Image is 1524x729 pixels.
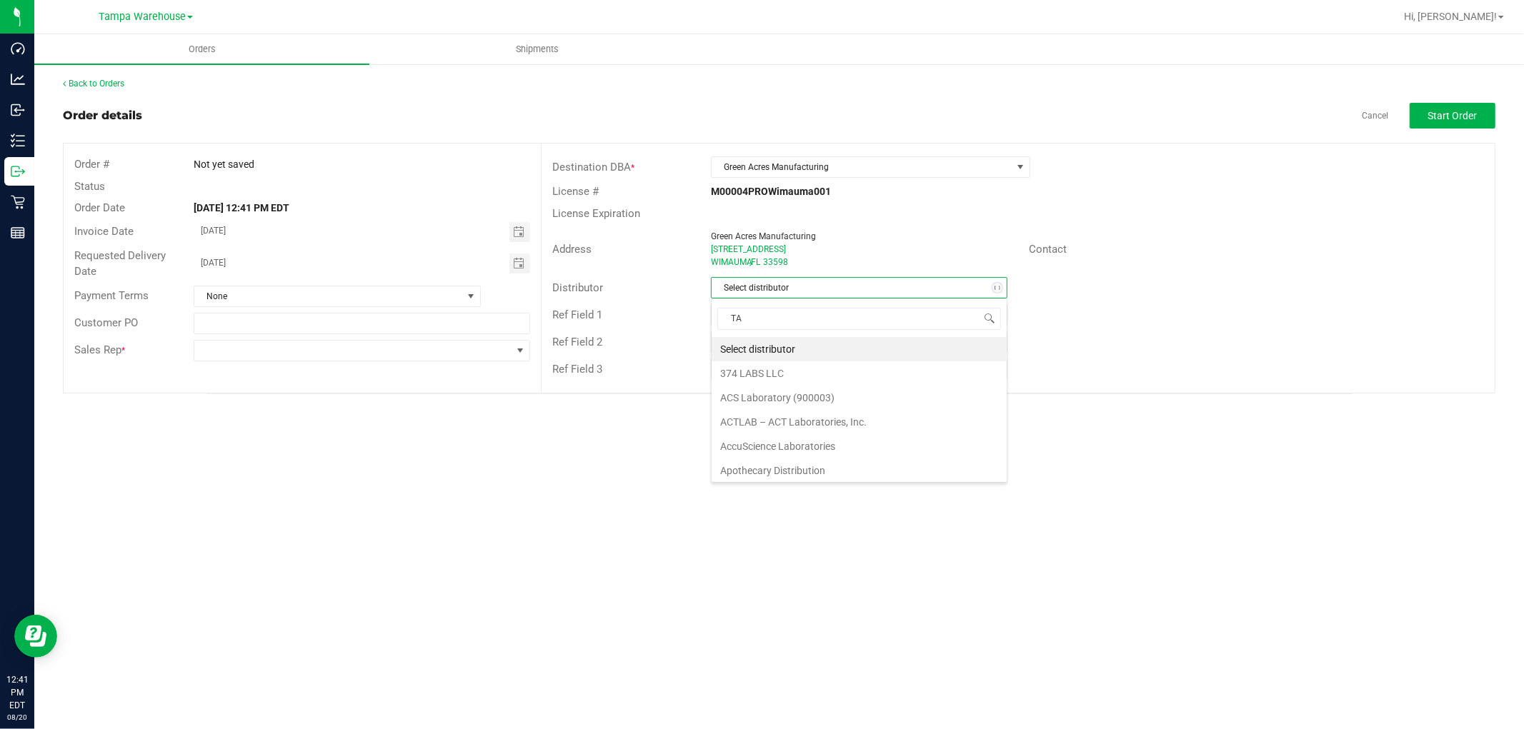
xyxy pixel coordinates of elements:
span: FL [751,257,760,267]
span: Sales Rep [74,343,121,356]
li: ACS Laboratory (900003) [712,386,1007,410]
strong: M00004PROWimauma001 [711,186,831,197]
strong: [DATE] 12:41 PM EDT [194,202,289,213]
span: Invoice Date [74,225,134,238]
a: Orders [34,34,369,64]
span: Green Acres Manufacturing [712,157,1012,177]
p: 08/20 [6,712,28,723]
span: Status [74,180,105,193]
span: [STREET_ADDRESS] [711,244,786,254]
span: None [194,286,462,306]
inline-svg: Analytics [11,72,25,86]
span: Distributor [552,281,603,294]
span: Customer PO [74,316,138,329]
span: Not yet saved [194,159,254,170]
button: Start Order [1410,103,1495,129]
li: Apothecary Distribution [712,458,1007,483]
span: Select distributor [712,278,989,298]
li: AccuScience Laboratories [712,434,1007,458]
span: WIMAUMA [711,257,752,267]
span: Ref Field 3 [552,363,602,376]
p: 12:41 PM EDT [6,673,28,712]
span: Start Order [1428,110,1478,121]
span: Payment Terms [74,289,149,302]
span: Destination DBA [552,161,631,174]
inline-svg: Retail [11,195,25,209]
inline-svg: Reports [11,226,25,240]
inline-svg: Inventory [11,134,25,148]
iframe: Resource center [14,615,57,658]
span: Orders [169,43,235,56]
span: License Expiration [552,207,640,220]
a: Cancel [1362,110,1388,122]
span: 33598 [763,257,788,267]
span: Shipments [497,43,578,56]
li: ACTLAB – ACT Laboratories, Inc. [712,410,1007,434]
li: Select distributor [712,337,1007,361]
span: License # [552,185,599,198]
span: Address [552,243,592,256]
inline-svg: Dashboard [11,41,25,56]
a: Shipments [369,34,704,64]
span: Order # [74,158,109,171]
span: Hi, [PERSON_NAME]! [1404,11,1497,22]
span: Order Date [74,201,125,214]
inline-svg: Inbound [11,103,25,117]
span: Toggle calendar [509,222,530,242]
span: Green Acres Manufacturing [711,231,816,241]
li: 374 LABS LLC [712,361,1007,386]
span: Ref Field 2 [552,336,602,348]
a: Back to Orders [63,79,124,89]
span: Tampa Warehouse [99,11,186,23]
span: Toggle calendar [509,253,530,273]
inline-svg: Outbound [11,164,25,179]
div: Order details [63,107,142,124]
span: Contact [1029,243,1067,256]
span: , [749,257,751,267]
span: Ref Field 1 [552,308,602,321]
span: Requested Delivery Date [74,249,166,278]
